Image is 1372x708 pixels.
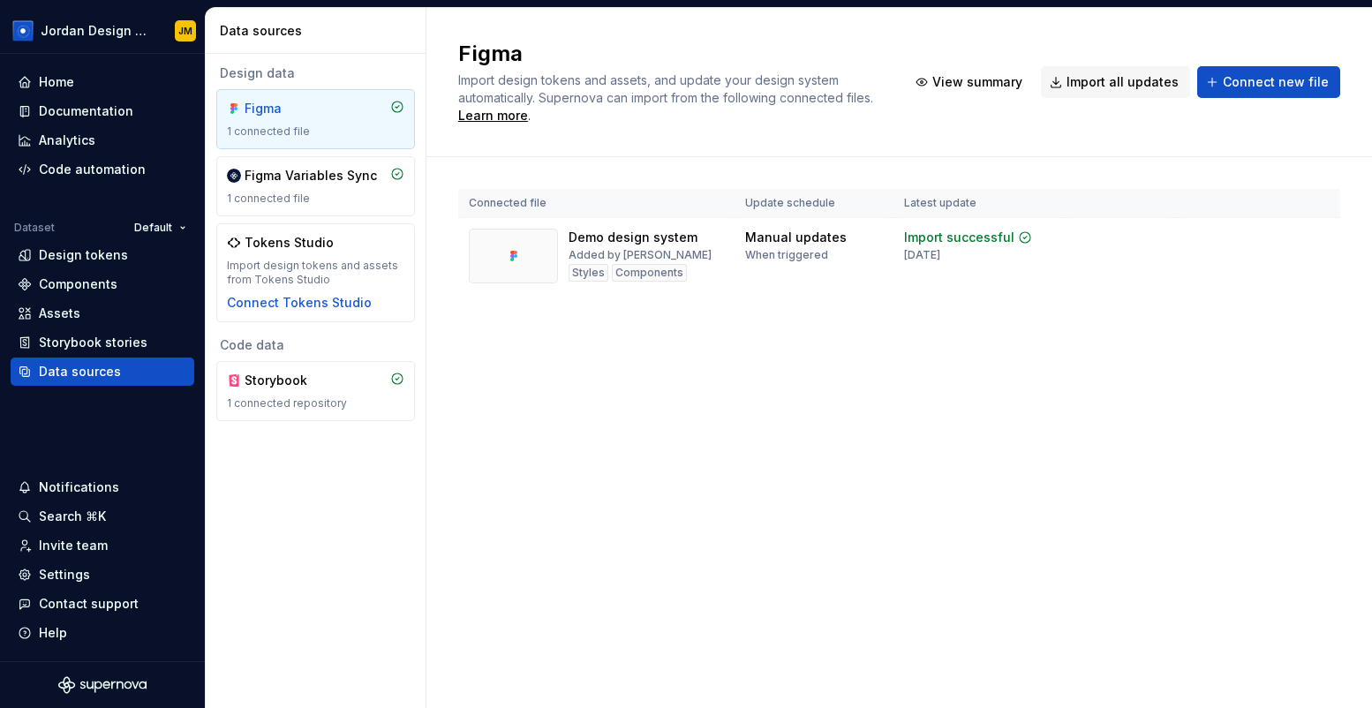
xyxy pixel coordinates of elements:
[904,248,940,262] div: [DATE]
[612,264,687,282] div: Components
[126,215,194,240] button: Default
[227,396,404,410] div: 1 connected repository
[39,334,147,351] div: Storybook stories
[11,473,194,501] button: Notifications
[904,229,1014,246] div: Import successful
[11,358,194,386] a: Data sources
[569,248,712,262] div: Added by [PERSON_NAME]
[216,64,415,82] div: Design data
[245,234,334,252] div: Tokens Studio
[39,161,146,178] div: Code automation
[220,22,418,40] div: Data sources
[39,102,133,120] div: Documentation
[907,66,1034,98] button: View summary
[39,624,67,642] div: Help
[39,566,90,584] div: Settings
[39,132,95,149] div: Analytics
[11,68,194,96] a: Home
[227,259,404,287] div: Import design tokens and assets from Tokens Studio
[216,336,415,354] div: Code data
[11,299,194,328] a: Assets
[245,100,329,117] div: Figma
[14,221,55,235] div: Dataset
[227,192,404,206] div: 1 connected file
[11,590,194,618] button: Contact support
[1041,66,1190,98] button: Import all updates
[11,241,194,269] a: Design tokens
[39,275,117,293] div: Components
[4,11,201,49] button: Jordan Design SystemJM
[245,372,329,389] div: Storybook
[216,361,415,421] a: Storybook1 connected repository
[11,531,194,560] a: Invite team
[227,294,372,312] button: Connect Tokens Studio
[41,22,154,40] div: Jordan Design System
[39,73,74,91] div: Home
[458,107,528,124] a: Learn more
[58,676,147,694] svg: Supernova Logo
[932,73,1022,91] span: View summary
[458,189,735,218] th: Connected file
[12,20,34,41] img: 049812b6-2877-400d-9dc9-987621144c16.png
[458,72,873,105] span: Import design tokens and assets, and update your design system automatically. Supernova can impor...
[178,24,192,38] div: JM
[11,619,194,647] button: Help
[11,97,194,125] a: Documentation
[11,126,194,154] a: Analytics
[227,124,404,139] div: 1 connected file
[11,155,194,184] a: Code automation
[216,89,415,149] a: Figma1 connected file
[569,264,608,282] div: Styles
[216,156,415,216] a: Figma Variables Sync1 connected file
[39,595,139,613] div: Contact support
[1197,66,1340,98] button: Connect new file
[39,537,108,554] div: Invite team
[735,189,893,218] th: Update schedule
[458,92,876,123] span: .
[245,167,377,185] div: Figma Variables Sync
[893,189,1066,218] th: Latest update
[39,478,119,496] div: Notifications
[216,223,415,322] a: Tokens StudioImport design tokens and assets from Tokens StudioConnect Tokens Studio
[11,502,194,531] button: Search ⌘K
[745,229,847,246] div: Manual updates
[11,328,194,357] a: Storybook stories
[11,270,194,298] a: Components
[1223,73,1329,91] span: Connect new file
[1067,73,1179,91] span: Import all updates
[11,561,194,589] a: Settings
[458,40,886,68] h2: Figma
[39,508,106,525] div: Search ⌘K
[134,221,172,235] span: Default
[39,305,80,322] div: Assets
[39,246,128,264] div: Design tokens
[39,363,121,380] div: Data sources
[569,229,697,246] div: Demo design system
[745,248,828,262] div: When triggered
